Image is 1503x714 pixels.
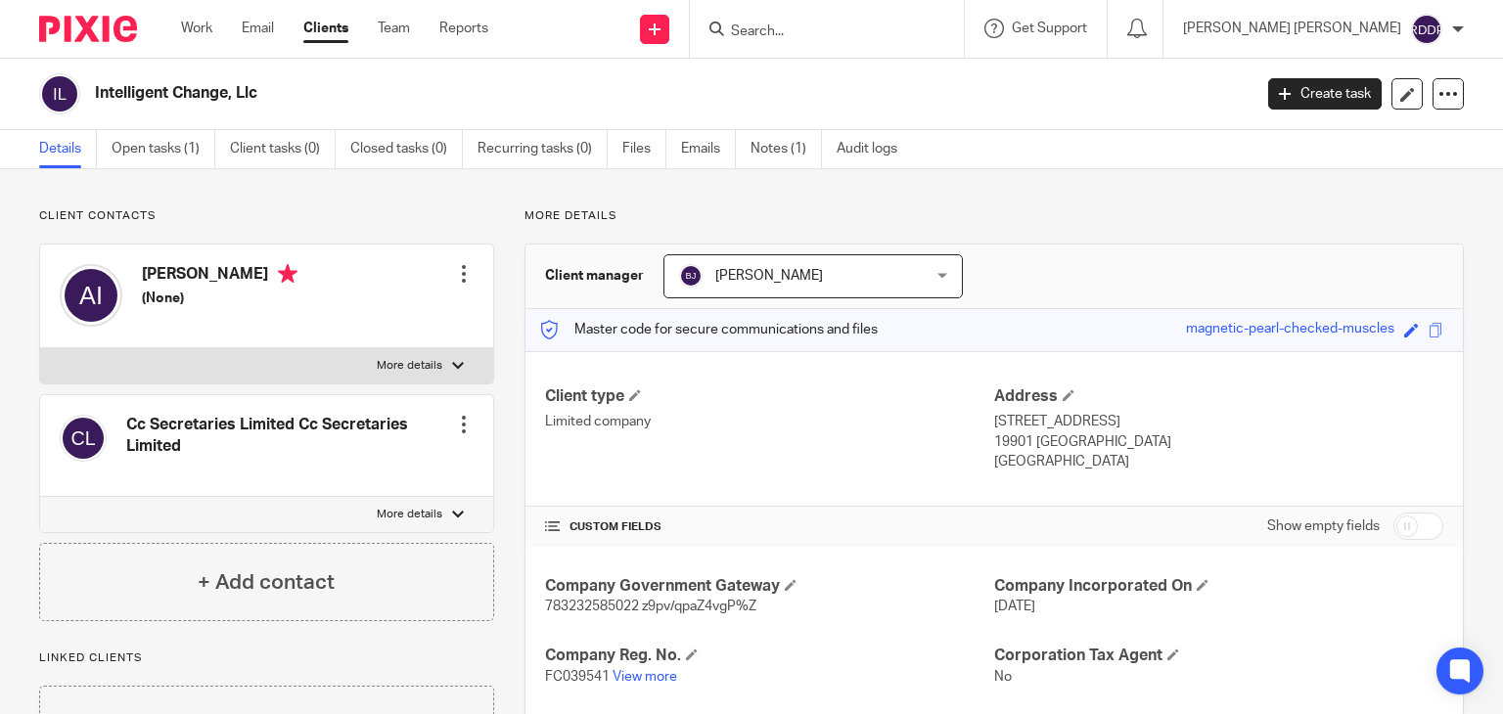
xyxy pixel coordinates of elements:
p: 19901 [GEOGRAPHIC_DATA] [994,432,1443,452]
p: [PERSON_NAME] [PERSON_NAME] [1183,19,1401,38]
p: More details [524,208,1464,224]
a: Open tasks (1) [112,130,215,168]
span: [PERSON_NAME] [715,269,823,283]
h4: Address [994,386,1443,407]
span: Get Support [1012,22,1087,35]
a: Closed tasks (0) [350,130,463,168]
h4: Company Incorporated On [994,576,1443,597]
a: Create task [1268,78,1382,110]
h4: + Add contact [198,567,335,598]
h4: Corporation Tax Agent [994,646,1443,666]
img: Pixie [39,16,137,42]
img: svg%3E [60,415,107,462]
i: Primary [278,264,297,284]
input: Search [729,23,905,41]
span: 783232585022 z9pv/qpaZ4vgP%Z [545,600,756,613]
h5: (None) [142,289,297,308]
a: Team [378,19,410,38]
a: Files [622,130,666,168]
h4: [PERSON_NAME] [142,264,297,289]
img: svg%3E [60,264,122,327]
a: Audit logs [837,130,912,168]
a: Work [181,19,212,38]
p: Client contacts [39,208,494,224]
a: Email [242,19,274,38]
span: No [994,670,1012,684]
h4: CUSTOM FIELDS [545,519,994,535]
h3: Client manager [545,266,644,286]
a: Reports [439,19,488,38]
p: Linked clients [39,650,494,666]
img: svg%3E [1411,14,1442,45]
span: [DATE] [994,600,1035,613]
a: View more [613,670,677,684]
a: Recurring tasks (0) [478,130,608,168]
a: Clients [303,19,348,38]
div: magnetic-pearl-checked-muscles [1186,319,1394,341]
p: [STREET_ADDRESS] [994,412,1443,431]
h4: Cc Secretaries Limited Cc Secretaries Limited [126,415,454,457]
img: svg%3E [39,73,80,114]
h2: Intelligent Change, Llc [95,83,1010,104]
a: Notes (1) [751,130,822,168]
a: Client tasks (0) [230,130,336,168]
p: More details [377,507,442,522]
label: Show empty fields [1267,516,1380,536]
a: Details [39,130,97,168]
img: svg%3E [679,264,703,288]
h4: Company Reg. No. [545,646,994,666]
p: Master code for secure communications and files [540,320,878,339]
p: More details [377,358,442,374]
a: Emails [681,130,736,168]
h4: Client type [545,386,994,407]
span: FC039541 [545,670,610,684]
h4: Company Government Gateway [545,576,994,597]
p: Limited company [545,412,994,431]
p: [GEOGRAPHIC_DATA] [994,452,1443,471]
